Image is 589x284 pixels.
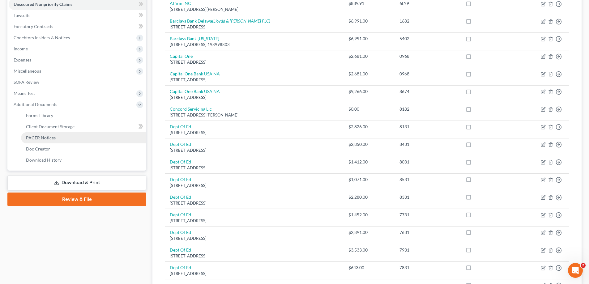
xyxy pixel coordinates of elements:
div: 0968 [399,53,456,59]
a: Capital One Bank USA NA [170,71,220,76]
div: $2,826.00 [348,124,390,130]
div: 8131 [399,124,456,130]
a: Dept Of Ed [170,159,191,164]
a: Dept Of Ed [170,230,191,235]
div: [STREET_ADDRESS] [170,165,339,171]
div: [STREET_ADDRESS] [170,218,339,224]
div: 7831 [399,265,456,271]
div: $2,850.00 [348,141,390,147]
div: $2,681.00 [348,53,390,59]
a: PACER Notices [21,132,146,143]
a: SOFA Review [9,77,146,88]
a: Doc Creator [21,143,146,155]
span: Miscellaneous [14,68,41,74]
i: (Lloydd & [PERSON_NAME] PLC) [212,18,270,23]
span: Lawsuits [14,13,30,18]
span: Download History [26,157,62,163]
iframe: Intercom live chat [568,263,583,278]
a: Dept Of Ed [170,194,191,200]
div: [STREET_ADDRESS] [170,130,339,136]
span: Executory Contracts [14,24,53,29]
div: 8331 [399,194,456,200]
a: Review & File [7,193,146,206]
a: Lawsuits [9,10,146,21]
div: $0.00 [348,106,390,112]
a: Client Document Storage [21,121,146,132]
div: $1,071.00 [348,176,390,183]
span: Income [14,46,28,51]
div: [STREET_ADDRESS] [170,235,339,241]
div: $839.91 [348,0,390,6]
span: PACER Notices [26,135,56,140]
a: Concord Servicing Llc [170,106,212,112]
a: Dept Of Ed [170,212,191,217]
a: Capital One Bank USA NA [170,89,220,94]
div: [STREET_ADDRESS] [170,200,339,206]
div: [STREET_ADDRESS] 198998803 [170,42,339,48]
div: $3,533.00 [348,247,390,253]
span: SOFA Review [14,79,39,85]
div: $2,280.00 [348,194,390,200]
div: $9,266.00 [348,88,390,95]
a: Barclays Bank Delawa(Lloydd & [PERSON_NAME] PLC) [170,18,270,23]
a: Download & Print [7,176,146,190]
div: 1682 [399,18,456,24]
div: 8531 [399,176,456,183]
div: [STREET_ADDRESS][PERSON_NAME] [170,112,339,118]
a: Dept Of Ed [170,177,191,182]
span: Doc Creator [26,146,50,151]
div: 8431 [399,141,456,147]
div: $1,412.00 [348,159,390,165]
div: [STREET_ADDRESS] [170,183,339,189]
a: Capital One [170,53,193,59]
div: [STREET_ADDRESS] [170,147,339,153]
div: [STREET_ADDRESS] [170,253,339,259]
a: Forms Library [21,110,146,121]
a: Dept Of Ed [170,247,191,252]
span: Additional Documents [14,102,57,107]
div: 6LY9 [399,0,456,6]
div: $1,452.00 [348,212,390,218]
div: 8182 [399,106,456,112]
a: Dept Of Ed [170,124,191,129]
a: Dept Of Ed [170,142,191,147]
a: Download History [21,155,146,166]
div: 8031 [399,159,456,165]
div: 8674 [399,88,456,95]
a: Dept Of Ed [170,265,191,270]
div: [STREET_ADDRESS] [170,95,339,100]
div: 7931 [399,247,456,253]
span: Forms Library [26,113,53,118]
div: $643.00 [348,265,390,271]
div: [STREET_ADDRESS] [170,24,339,30]
div: $2,891.00 [348,229,390,235]
a: Affirm INC [170,1,191,6]
span: Means Test [14,91,35,96]
div: $6,991.00 [348,36,390,42]
div: 7631 [399,229,456,235]
div: 5402 [399,36,456,42]
div: 7731 [399,212,456,218]
div: $2,681.00 [348,71,390,77]
span: Unsecured Nonpriority Claims [14,2,72,7]
div: [STREET_ADDRESS] [170,59,339,65]
span: Expenses [14,57,31,62]
div: 0968 [399,71,456,77]
a: Barclays Bank [US_STATE] [170,36,219,41]
div: $6,991.00 [348,18,390,24]
div: [STREET_ADDRESS] [170,77,339,83]
span: Codebtors Insiders & Notices [14,35,70,40]
span: Client Document Storage [26,124,75,129]
span: 2 [581,263,586,268]
div: [STREET_ADDRESS] [170,271,339,277]
a: Executory Contracts [9,21,146,32]
div: [STREET_ADDRESS][PERSON_NAME] [170,6,339,12]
